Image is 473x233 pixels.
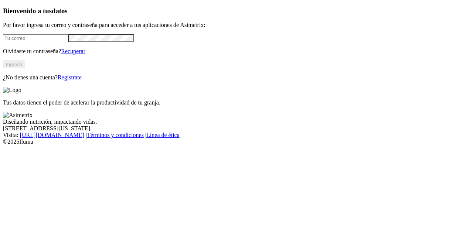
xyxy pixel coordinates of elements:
p: Por favor ingresa tu correo y contraseña para acceder a tus aplicaciones de Asimetrix: [3,22,470,28]
p: Tus datos tienen el poder de acelerar la productividad de tu granja. [3,99,470,106]
div: © 2025 Iluma [3,138,470,145]
a: Regístrate [58,74,82,80]
h3: Bienvenido a tus [3,7,470,15]
span: datos [52,7,68,15]
img: Asimetrix [3,112,33,119]
p: Olvidaste tu contraseña? [3,48,470,55]
a: Recuperar [61,48,85,54]
a: [URL][DOMAIN_NAME] [20,132,84,138]
button: Ingresa [3,61,25,68]
div: [STREET_ADDRESS][US_STATE]. [3,125,470,132]
div: Diseñando nutrición, impactando vidas. [3,119,470,125]
div: Visita : | | [3,132,470,138]
p: ¿No tienes una cuenta? [3,74,470,81]
a: Términos y condiciones [87,132,144,138]
a: Línea de ética [146,132,180,138]
img: Logo [3,87,21,93]
input: Tu correo [3,34,68,42]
